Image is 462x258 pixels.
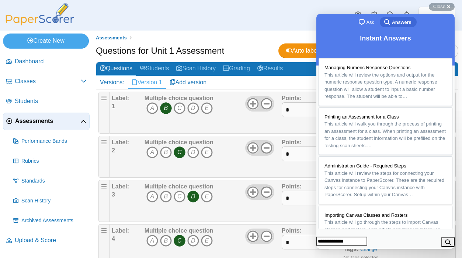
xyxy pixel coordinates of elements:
[21,217,87,225] span: Archived Assessments
[201,235,213,247] i: E
[21,197,87,205] span: Scan History
[360,247,377,252] a: Change
[3,33,89,48] a: Create New
[174,191,185,202] i: C
[96,35,127,40] span: Assessments
[15,97,87,105] span: Students
[254,62,286,76] a: Results
[3,20,77,26] a: PaperScorer
[21,158,87,165] span: Rubrics
[174,235,185,247] i: C
[286,47,341,54] span: Auto label enabled
[98,92,110,134] div: Drag handle
[146,102,158,114] i: A
[15,236,87,244] span: Upload & Score
[10,192,90,210] a: Scan History
[282,139,302,145] b: Points:
[174,146,185,158] i: C
[112,103,115,109] b: 1
[15,117,80,125] span: Assessments
[3,73,90,91] a: Classes
[219,62,254,76] a: Grading
[433,4,445,9] span: Close
[201,191,213,202] i: E
[343,246,358,252] b: Tags:
[15,77,81,85] span: Classes
[96,76,128,89] div: Versions:
[10,172,90,190] a: Standards
[21,138,87,145] span: Performance Bands
[278,43,349,58] a: Auto label enabled
[94,33,129,43] a: Assessments
[96,45,224,57] h1: Questions for Unit 1 Assessment
[429,3,455,11] button: Close
[174,102,185,114] i: C
[112,191,115,198] b: 3
[112,95,129,101] b: Label:
[2,192,136,240] a: Importing Canvas Classes and RostersThis article will go through the steps to import Canvas class...
[316,14,455,249] iframe: Help Scout Beacon - Live Chat, Contact Form, and Knowledge Base
[136,62,173,76] a: Students
[112,183,129,190] b: Label:
[21,177,87,185] span: Standards
[112,236,115,242] b: 4
[112,147,115,153] b: 2
[3,3,77,25] img: PaperScorer
[282,183,302,190] b: Points:
[3,113,90,130] a: Assessments
[201,146,213,158] i: E
[10,212,90,230] a: Archived Assessments
[201,102,213,114] i: E
[187,102,199,114] i: D
[282,95,302,101] b: Points:
[128,76,166,89] a: Version 1
[8,205,124,233] span: This article will go through the steps to import Canvas classes and rosters. This article assumes...
[112,227,129,234] b: Label:
[98,136,110,178] div: Drag handle
[160,191,172,202] i: B
[399,7,415,24] a: Alerts
[96,62,136,76] a: Questions
[145,95,213,101] b: Multiple choice question
[187,146,199,158] i: D
[8,198,91,204] span: Importing Canvas Classes and Rosters
[145,227,213,234] b: Multiple choice question
[3,93,90,110] a: Students
[145,139,213,145] b: Multiple choice question
[166,76,211,89] a: Add version
[146,146,158,158] i: A
[146,235,158,247] i: A
[3,232,90,250] a: Upload & Score
[10,132,90,150] a: Performance Bands
[282,227,302,234] b: Points:
[160,146,172,158] i: B
[146,191,158,202] i: A
[98,180,110,222] div: Drag handle
[160,235,172,247] i: B
[145,183,213,190] b: Multiple choice question
[10,152,90,170] a: Rubrics
[187,235,199,247] i: D
[173,62,219,76] a: Scan History
[160,102,172,114] i: B
[15,57,87,66] span: Dashboard
[112,139,129,145] b: Label:
[187,191,199,202] i: D
[3,53,90,71] a: Dashboard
